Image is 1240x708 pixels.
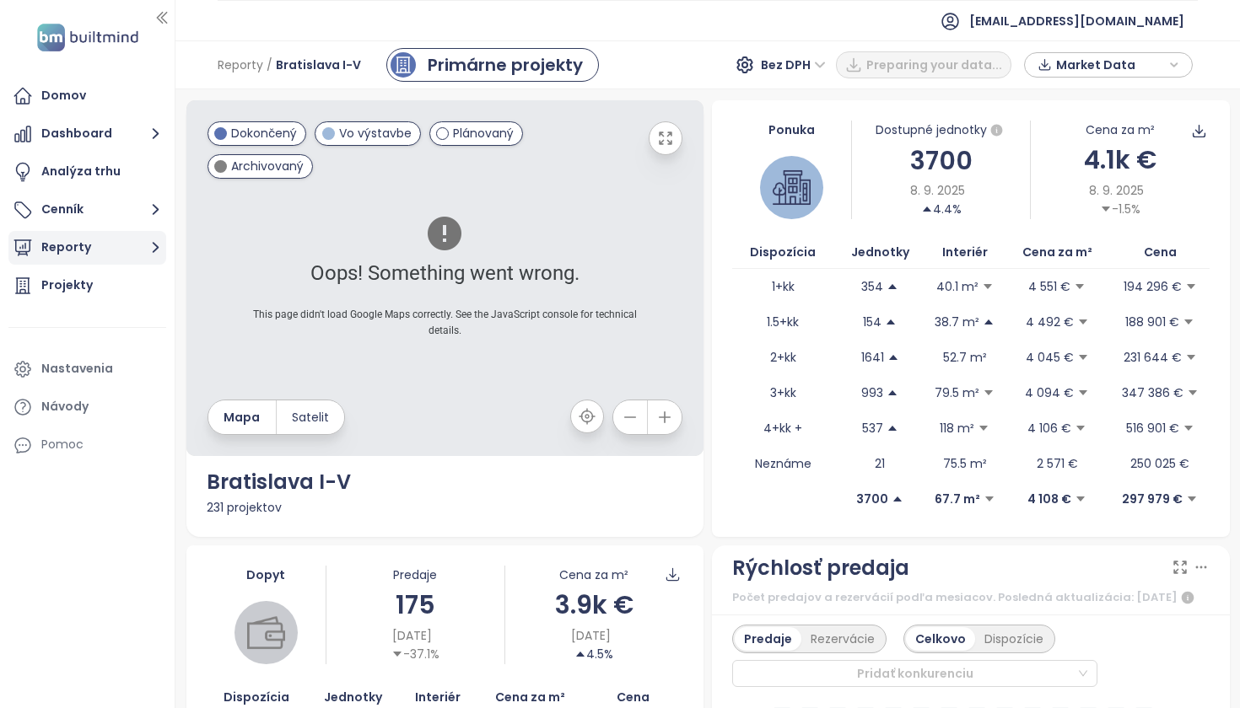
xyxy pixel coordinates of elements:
[1056,52,1165,78] span: Market Data
[1186,493,1198,505] span: caret-down
[1074,281,1086,292] span: caret-down
[1185,351,1197,363] span: caret-down
[326,566,504,584] div: Predaje
[8,193,166,227] button: Cenník
[732,587,1210,608] div: Počet predajov a rezervácií podľa mesiacov. Posledná aktualizácia: [DATE]
[1100,200,1140,218] div: -1.5%
[984,493,995,505] span: caret-down
[732,236,834,269] th: Dispozícia
[885,316,897,328] span: caret-up
[391,648,403,660] span: caret-down
[862,419,883,437] p: 537
[339,124,412,142] span: Vo výstavbe
[1027,490,1071,508] p: 4 108 €
[8,390,166,424] a: Návody
[505,585,683,625] div: 3.9k €
[1031,140,1209,180] div: 4.1k €
[975,627,1053,651] div: Dispozície
[326,585,504,625] div: 175
[773,169,811,206] img: house
[732,340,834,375] td: 2+kk
[1075,422,1086,434] span: caret-down
[1027,419,1071,437] p: 4 106 €
[247,614,285,652] img: wallet
[8,79,166,113] a: Domov
[8,428,166,462] div: Pomoc
[386,48,599,82] a: primary
[1111,236,1210,269] th: Cena
[892,493,903,505] span: caret-up
[836,51,1011,78] button: Preparing your data...
[231,124,297,142] span: Dokončený
[1077,351,1089,363] span: caret-down
[32,20,143,55] img: logo
[1124,277,1182,296] p: 194 296 €
[1037,454,1078,473] p: 2 571 €
[983,316,995,328] span: caret-up
[801,627,884,651] div: Rezervácie
[732,446,834,481] td: Neznáme
[906,627,975,651] div: Celkovo
[231,157,304,175] span: Archivovaný
[1026,313,1074,331] p: 4 492 €
[1075,493,1086,505] span: caret-down
[428,52,583,78] div: Primárne projekty
[292,408,329,426] span: Satelit
[866,56,1002,74] span: Preparing your data...
[926,236,1004,269] th: Interiér
[735,627,801,651] div: Predaje
[1183,422,1194,434] span: caret-down
[969,1,1184,41] span: [EMAIL_ADDRESS][DOMAIN_NAME]
[207,498,684,517] div: 231 projektov
[1089,181,1144,200] span: 8. 9. 2025
[8,117,166,151] button: Dashboard
[1025,383,1074,402] p: 4 094 €
[41,85,86,106] div: Domov
[1126,419,1179,437] p: 516 901 €
[1077,316,1089,328] span: caret-down
[1004,236,1111,269] th: Cena za m²
[1187,387,1199,399] span: caret-down
[875,454,885,473] p: 21
[1122,490,1183,508] p: 297 979 €
[861,277,883,296] p: 354
[761,52,826,78] span: Bez DPH
[936,277,979,296] p: 40.1 m²
[852,141,1030,180] div: 3700
[574,648,586,660] span: caret-up
[732,375,834,410] td: 3+kk
[978,422,989,434] span: caret-down
[208,400,276,434] button: Mapa
[224,408,260,426] span: Mapa
[8,231,166,265] button: Reporty
[861,348,884,367] p: 1641
[277,400,344,434] button: Satelit
[242,307,648,339] div: This page didn't load Google Maps correctly. See the JavaScript console for technical details.
[207,466,684,498] div: Bratislava I-V
[1028,277,1070,296] p: 4 551 €
[1125,313,1179,331] p: 188 901 €
[983,387,995,399] span: caret-down
[41,275,93,296] div: Projekty
[41,434,84,455] div: Pomoc
[1026,348,1074,367] p: 4 045 €
[1124,348,1182,367] p: 231 644 €
[887,351,899,363] span: caret-up
[921,203,933,215] span: caret-up
[861,383,883,402] p: 993
[910,181,965,200] span: 8. 9. 2025
[852,121,1030,141] div: Dostupné jednotky
[887,281,898,292] span: caret-up
[41,358,113,379] div: Nastavenia
[856,490,888,508] p: 3700
[732,121,851,139] div: Ponuka
[41,161,121,182] div: Analýza trhu
[887,422,898,434] span: caret-up
[1183,316,1194,328] span: caret-down
[732,552,909,584] div: Rýchlosť predaja
[863,313,881,331] p: 154
[8,269,166,303] a: Projekty
[943,348,987,367] p: 52.7 m²
[242,258,648,290] div: Oops! Something went wrong.
[1185,281,1197,292] span: caret-down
